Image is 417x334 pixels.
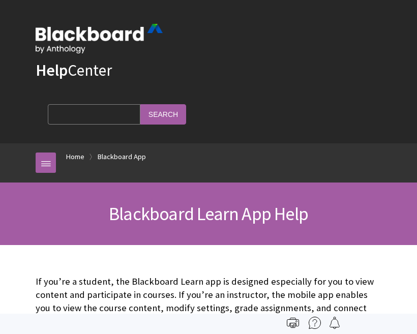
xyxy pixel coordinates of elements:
[287,317,299,329] img: Print
[309,317,321,329] img: More help
[140,104,186,124] input: Search
[36,24,163,53] img: Blackboard by Anthology
[329,317,341,329] img: Follow this page
[66,150,84,163] a: Home
[109,202,308,225] span: Blackboard Learn App Help
[36,60,112,80] a: HelpCenter
[36,275,381,328] p: If you’re a student, the Blackboard Learn app is designed especially for you to view content and ...
[98,150,146,163] a: Blackboard App
[36,60,68,80] strong: Help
